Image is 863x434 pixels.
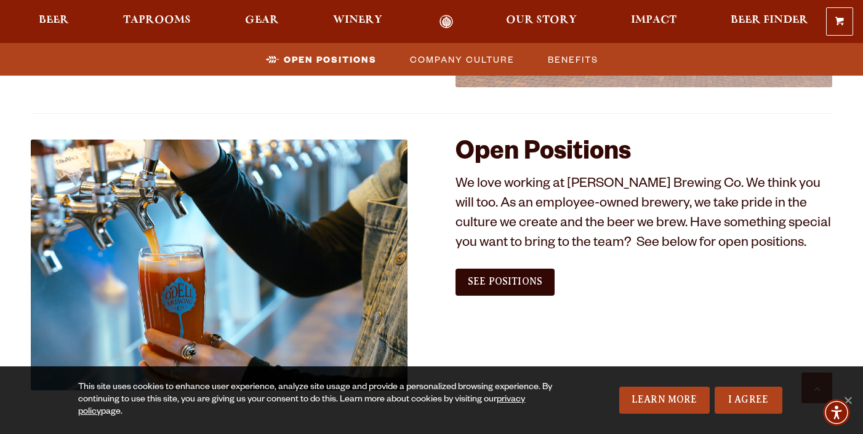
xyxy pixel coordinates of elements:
[498,15,585,29] a: Our Story
[456,269,555,296] a: See Positions
[237,15,287,29] a: Gear
[456,176,832,254] p: We love working at [PERSON_NAME] Brewing Co. We think you will too. As an employee-owned brewery,...
[410,50,515,68] span: Company Culture
[31,15,77,29] a: Beer
[456,140,832,169] h2: Open Positions
[631,15,676,25] span: Impact
[115,15,199,29] a: Taprooms
[540,50,604,68] a: Benefits
[284,50,377,68] span: Open Positions
[333,15,382,25] span: Winery
[403,50,521,68] a: Company Culture
[506,15,577,25] span: Our Story
[823,399,850,426] div: Accessibility Menu
[245,15,279,25] span: Gear
[123,15,191,25] span: Taprooms
[325,15,390,29] a: Winery
[78,382,559,419] div: This site uses cookies to enhance user experience, analyze site usage and provide a personalized ...
[259,50,383,68] a: Open Positions
[623,15,684,29] a: Impact
[715,387,782,414] a: I Agree
[39,15,69,25] span: Beer
[548,50,598,68] span: Benefits
[31,140,407,390] img: Jobs_1
[468,276,542,287] span: See Positions
[619,387,710,414] a: Learn More
[423,15,470,29] a: Odell Home
[723,15,816,29] a: Beer Finder
[731,15,808,25] span: Beer Finder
